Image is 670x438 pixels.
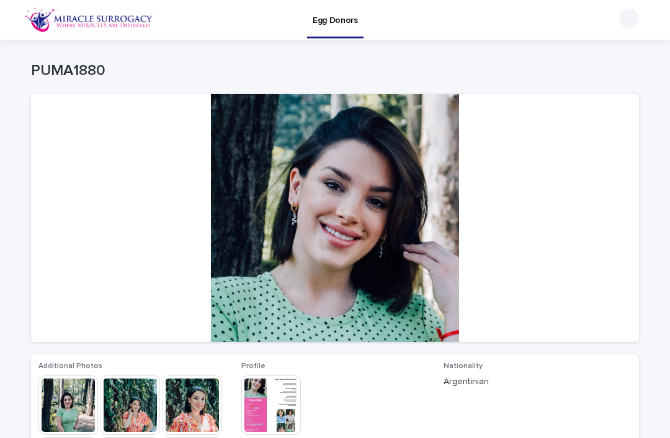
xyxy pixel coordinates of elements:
[31,62,634,80] p: PUMA1880
[241,362,266,370] span: Profile
[25,7,153,32] img: OiFFDOGZQuirLhrlO1ag
[444,375,632,388] p: Argentinian
[444,362,483,370] span: Nationality
[38,362,102,370] span: Additional Photos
